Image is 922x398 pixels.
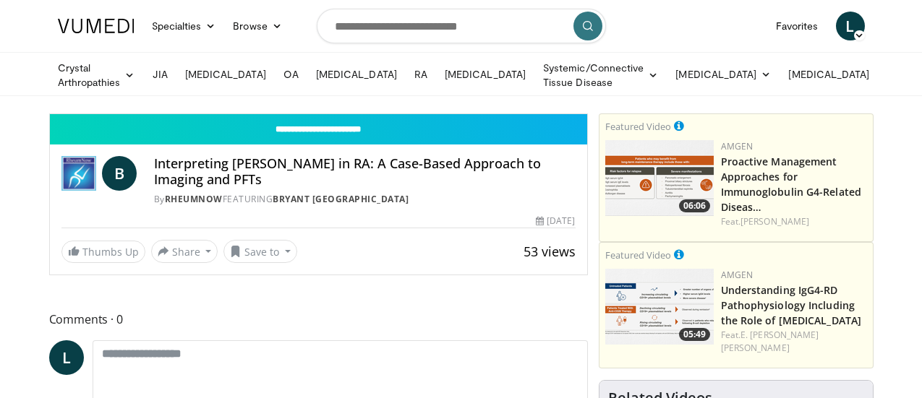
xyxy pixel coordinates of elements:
div: Feat. [721,215,867,228]
a: RA [406,60,436,89]
a: [MEDICAL_DATA] [667,60,780,89]
a: 06:06 [605,140,714,216]
small: Featured Video [605,120,671,133]
span: 53 views [524,243,576,260]
img: VuMedi Logo [58,19,135,33]
div: Feat. [721,329,867,355]
a: L [836,12,865,40]
a: Crystal Arthropathies [49,61,144,90]
span: 05:49 [679,328,710,341]
a: Amgen [721,140,754,152]
a: Proactive Management Approaches for Immunoglobulin G4-Related Diseas… [721,155,862,214]
a: [PERSON_NAME] [740,215,809,228]
a: JIA [144,60,176,89]
span: 06:06 [679,199,710,212]
a: RheumNow [165,193,223,205]
img: RheumNow [61,156,96,191]
a: Favorites [767,12,827,40]
a: Amgen [721,269,754,281]
a: Thumbs Up [61,241,145,263]
a: Browse [224,12,291,40]
small: Featured Video [605,248,671,261]
a: Specialties [143,12,225,40]
a: Systemic/Connective Tissue Disease [534,61,667,90]
button: Save to [223,240,297,263]
input: Search topics, interventions [317,9,606,43]
div: [DATE] [536,215,575,228]
a: [MEDICAL_DATA] [307,60,406,89]
a: [MEDICAL_DATA] [436,60,534,89]
a: 05:49 [605,269,714,345]
button: Share [151,240,218,263]
span: Comments 0 [49,310,588,329]
img: 3e5b4ad1-6d9b-4d8f-ba8e-7f7d389ba880.png.150x105_q85_crop-smart_upscale.png [605,269,714,345]
a: B [102,156,137,191]
div: By FEATURING [154,193,576,206]
a: OA [275,60,307,89]
a: E. [PERSON_NAME] [PERSON_NAME] [721,329,819,354]
a: [MEDICAL_DATA] [780,60,892,89]
img: b07e8bac-fd62-4609-bac4-e65b7a485b7c.png.150x105_q85_crop-smart_upscale.png [605,140,714,216]
a: L [49,340,84,375]
a: Bryant [GEOGRAPHIC_DATA] [273,193,409,205]
a: Understanding IgG4-RD Pathophysiology Including the Role of [MEDICAL_DATA] [721,283,862,327]
h4: Interpreting [PERSON_NAME] in RA: A Case-Based Approach to Imaging and PFTs [154,156,576,187]
a: [MEDICAL_DATA] [176,60,275,89]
